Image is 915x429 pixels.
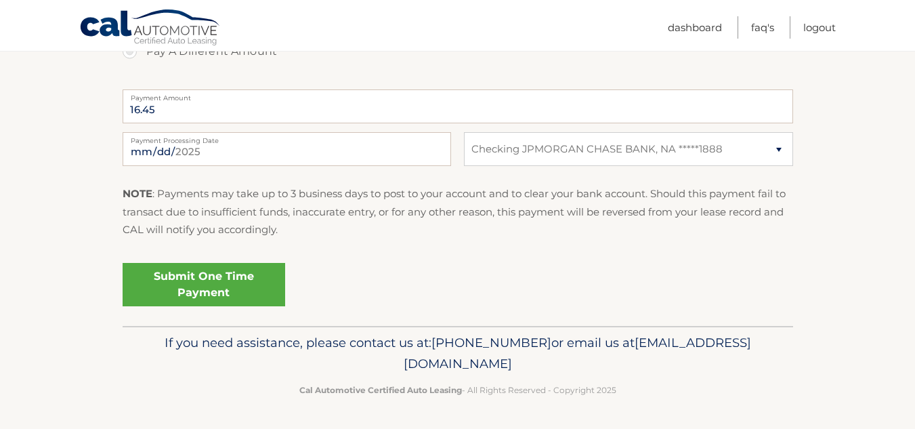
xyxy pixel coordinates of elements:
[431,335,551,350] span: [PHONE_NUMBER]
[668,16,722,39] a: Dashboard
[123,132,451,143] label: Payment Processing Date
[299,385,462,395] strong: Cal Automotive Certified Auto Leasing
[751,16,774,39] a: FAQ's
[123,132,451,166] input: Payment Date
[131,332,784,375] p: If you need assistance, please contact us at: or email us at
[131,383,784,397] p: - All Rights Reserved - Copyright 2025
[123,185,793,239] p: : Payments may take up to 3 business days to post to your account and to clear your bank account....
[123,38,793,65] label: Pay A Different Amount
[123,89,793,123] input: Payment Amount
[803,16,836,39] a: Logout
[123,187,152,200] strong: NOTE
[123,89,793,100] label: Payment Amount
[123,263,285,306] a: Submit One Time Payment
[79,9,221,48] a: Cal Automotive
